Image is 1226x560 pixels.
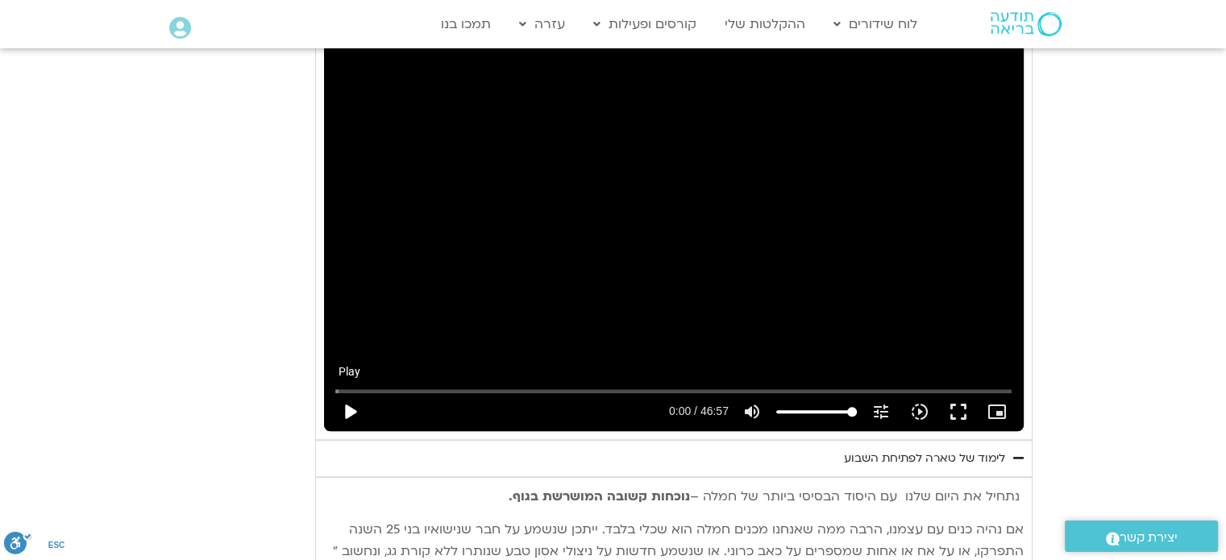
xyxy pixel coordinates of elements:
[844,449,1005,468] div: לימוד של טארה לפתיחת השבוע
[585,9,704,39] a: קורסים ופעילות
[511,9,573,39] a: עזרה
[315,440,1033,477] summary: לימוד של טארה לפתיחת השבוע
[690,487,1020,505] span: נתחיל את היום שלנו עם היסוד הבסיסי ביותר של חמלה –
[433,9,499,39] a: תמכו בנו
[717,9,813,39] a: ההקלטות שלי
[991,12,1062,36] img: תודעה בריאה
[1065,521,1218,552] a: יצירת קשר
[1120,527,1178,549] span: יצירת קשר
[825,9,925,39] a: לוח שידורים
[509,487,690,505] b: נוכחות קשובה המושרשת בגוף.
